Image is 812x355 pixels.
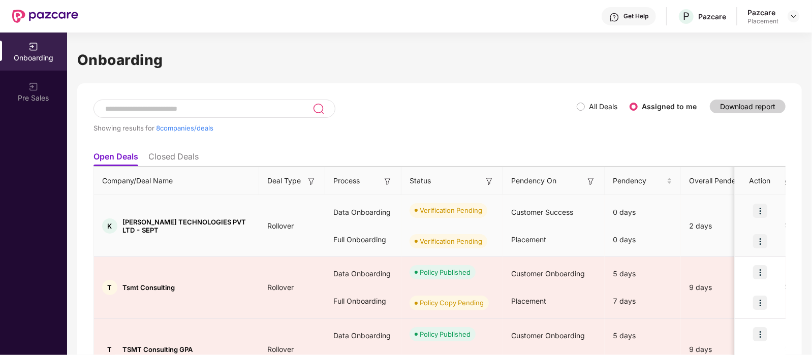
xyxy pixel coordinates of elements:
img: icon [753,265,767,279]
div: Data Onboarding [325,199,401,226]
li: Open Deals [93,151,138,166]
div: Data Onboarding [325,322,401,349]
label: All Deals [589,102,617,111]
div: 7 days [605,287,681,315]
span: TSMT Consulting GPA [122,345,193,353]
span: Customer Onboarding [511,331,585,340]
th: Pendency [605,167,681,195]
img: svg+xml;base64,PHN2ZyB3aWR0aD0iMTYiIGhlaWdodD0iMTYiIHZpZXdCb3g9IjAgMCAxNiAxNiIgZmlsbD0ibm9uZSIgeG... [383,176,393,186]
span: Pendency On [511,175,556,186]
div: Showing results for [93,124,577,132]
img: svg+xml;base64,PHN2ZyB3aWR0aD0iMTYiIGhlaWdodD0iMTYiIHZpZXdCb3g9IjAgMCAxNiAxNiIgZmlsbD0ibm9uZSIgeG... [306,176,317,186]
img: icon [753,296,767,310]
div: Full Onboarding [325,226,401,253]
li: Closed Deals [148,151,199,166]
th: Action [735,167,786,195]
span: Customer Onboarding [511,269,585,278]
div: Policy Published [420,329,471,339]
span: P [683,10,690,22]
div: Data Onboarding [325,260,401,287]
img: icon [753,234,767,248]
span: Placement [511,297,546,305]
span: Tsmt Consulting [122,283,175,292]
span: Rollover [259,221,302,230]
img: svg+xml;base64,PHN2ZyB3aWR0aD0iMjQiIGhlaWdodD0iMjUiIHZpZXdCb3g9IjAgMCAyNCAyNSIgZmlsbD0ibm9uZSIgeG... [313,103,324,115]
img: New Pazcare Logo [12,10,78,23]
div: Policy Copy Pending [420,298,484,308]
span: [PERSON_NAME] TECHNOLOGIES PVT LTD - SEPT [122,218,251,234]
img: svg+xml;base64,PHN2ZyBpZD0iSGVscC0zMngzMiIgeG1sbnM9Imh0dHA6Ly93d3cudzMub3JnLzIwMDAvc3ZnIiB3aWR0aD... [609,12,619,22]
div: Policy Published [420,267,471,277]
span: Placement [511,235,546,244]
span: Rollover [259,283,302,292]
div: K [102,218,117,234]
span: Deal Type [267,175,301,186]
label: Assigned to me [642,102,697,111]
img: icon [753,204,767,218]
img: icon [753,327,767,341]
div: Verification Pending [420,236,482,246]
div: 0 days [605,199,681,226]
div: Verification Pending [420,205,482,215]
img: svg+xml;base64,PHN2ZyB3aWR0aD0iMjAiIGhlaWdodD0iMjAiIHZpZXdCb3g9IjAgMCAyMCAyMCIgZmlsbD0ibm9uZSIgeG... [28,82,39,92]
div: Placement [747,17,778,25]
th: Overall Pendency [681,167,767,195]
span: Status [410,175,431,186]
img: svg+xml;base64,PHN2ZyBpZD0iRHJvcGRvd24tMzJ4MzIiIHhtbG5zPSJodHRwOi8vd3d3LnczLm9yZy8yMDAwL3N2ZyIgd2... [790,12,798,20]
span: Customer Success [511,208,573,216]
button: Download report [710,100,786,113]
div: Pazcare [698,12,726,21]
div: 5 days [605,260,681,287]
span: Process [333,175,360,186]
div: 5 days [605,322,681,349]
img: svg+xml;base64,PHN2ZyB3aWR0aD0iMTYiIGhlaWdodD0iMTYiIHZpZXdCb3g9IjAgMCAxNiAxNiIgZmlsbD0ibm9uZSIgeG... [586,176,596,186]
div: T [102,280,117,295]
div: Pazcare [747,8,778,17]
div: Get Help [623,12,648,20]
span: Rollover [259,345,302,353]
th: Company/Deal Name [94,167,259,195]
div: 0 days [605,226,681,253]
div: 9 days [681,344,767,355]
img: svg+xml;base64,PHN2ZyB3aWR0aD0iMjAiIGhlaWdodD0iMjAiIHZpZXdCb3g9IjAgMCAyMCAyMCIgZmlsbD0ibm9uZSIgeG... [28,42,39,52]
img: svg+xml;base64,PHN2ZyB3aWR0aD0iMTYiIGhlaWdodD0iMTYiIHZpZXdCb3g9IjAgMCAxNiAxNiIgZmlsbD0ibm9uZSIgeG... [484,176,494,186]
h1: Onboarding [77,49,802,71]
span: 8 companies/deals [156,124,213,132]
div: 9 days [681,282,767,293]
span: Pendency [613,175,665,186]
div: Full Onboarding [325,287,401,315]
div: 2 days [681,220,767,232]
